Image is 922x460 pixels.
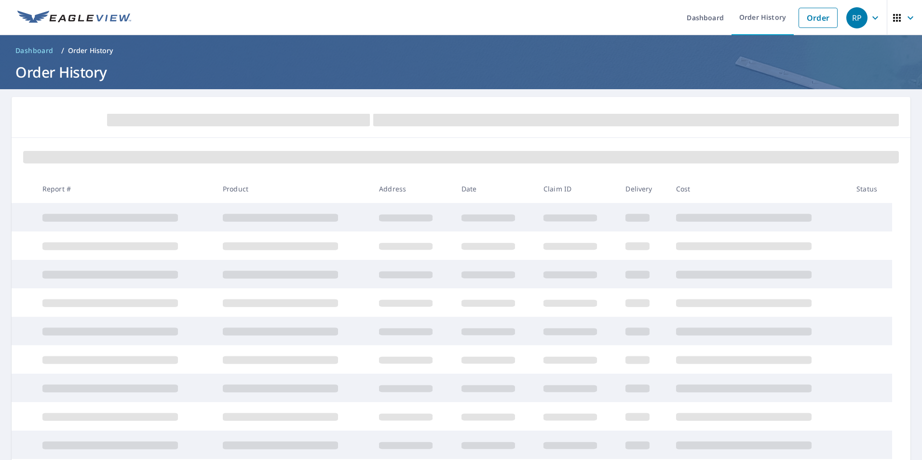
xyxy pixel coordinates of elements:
[849,175,892,203] th: Status
[68,46,113,55] p: Order History
[536,175,618,203] th: Claim ID
[846,7,868,28] div: RP
[12,43,57,58] a: Dashboard
[61,45,64,56] li: /
[799,8,838,28] a: Order
[17,11,131,25] img: EV Logo
[12,43,910,58] nav: breadcrumb
[618,175,668,203] th: Delivery
[454,175,536,203] th: Date
[15,46,54,55] span: Dashboard
[12,62,910,82] h1: Order History
[668,175,849,203] th: Cost
[371,175,453,203] th: Address
[35,175,215,203] th: Report #
[215,175,371,203] th: Product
